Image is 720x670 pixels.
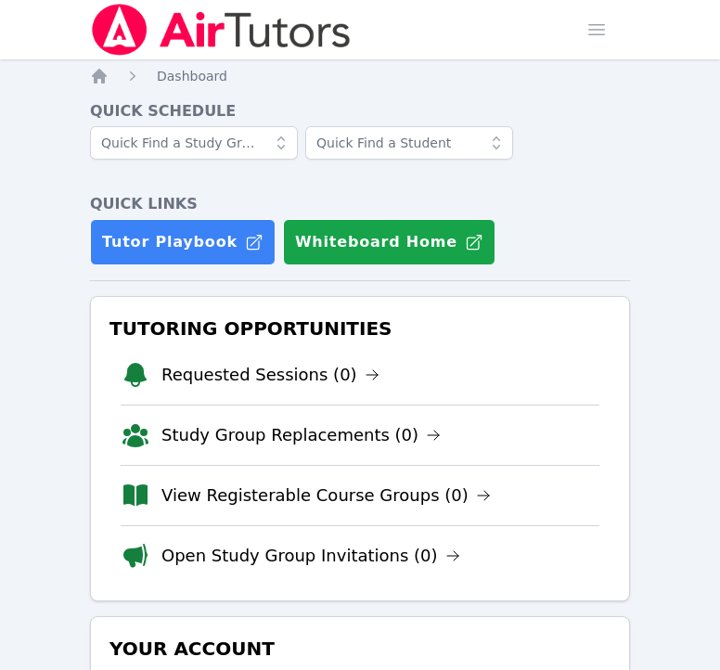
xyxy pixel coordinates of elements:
a: Dashboard [157,67,227,85]
input: Quick Find a Student [305,126,513,160]
h4: Quick Schedule [90,100,630,122]
h4: Quick Links [90,193,630,215]
img: Air Tutors [90,4,353,56]
input: Quick Find a Study Group [90,126,298,160]
a: Study Group Replacements (0) [161,422,441,448]
span: Dashboard [157,69,227,84]
h3: Tutoring Opportunities [106,312,614,345]
button: Whiteboard Home [283,219,495,265]
h3: Your Account [106,632,614,665]
nav: Breadcrumb [90,67,630,85]
a: Tutor Playbook [90,219,276,265]
a: Requested Sessions (0) [161,362,379,388]
a: View Registerable Course Groups (0) [161,483,491,509]
a: Open Study Group Invitations (0) [161,543,460,569]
